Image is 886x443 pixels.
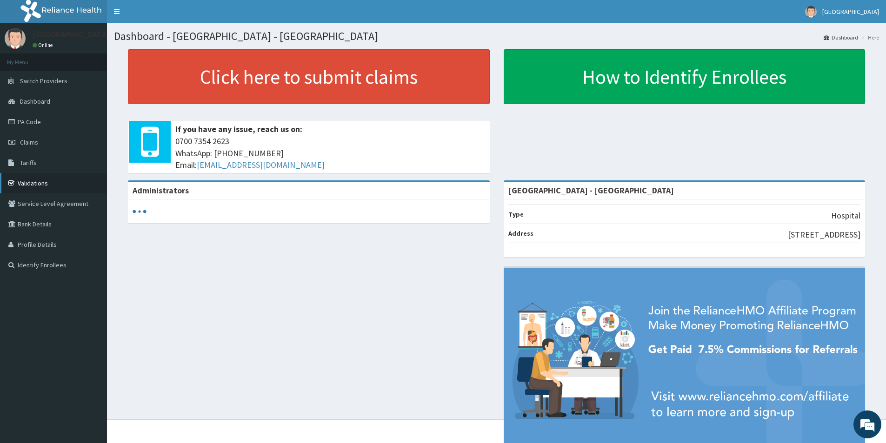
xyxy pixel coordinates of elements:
[20,97,50,106] span: Dashboard
[805,6,817,18] img: User Image
[197,159,325,170] a: [EMAIL_ADDRESS][DOMAIN_NAME]
[822,7,879,16] span: [GEOGRAPHIC_DATA]
[128,49,490,104] a: Click here to submit claims
[504,49,866,104] a: How to Identify Enrollees
[20,77,67,85] span: Switch Providers
[33,42,55,48] a: Online
[175,124,302,134] b: If you have any issue, reach us on:
[133,185,189,196] b: Administrators
[508,229,533,238] b: Address
[5,28,26,49] img: User Image
[33,30,109,39] p: [GEOGRAPHIC_DATA]
[114,30,879,42] h1: Dashboard - [GEOGRAPHIC_DATA] - [GEOGRAPHIC_DATA]
[788,229,860,241] p: [STREET_ADDRESS]
[508,210,524,218] b: Type
[20,138,38,146] span: Claims
[133,205,147,218] svg: audio-loading
[175,135,485,171] span: 0700 7354 2623 WhatsApp: [PHONE_NUMBER] Email:
[824,33,858,41] a: Dashboard
[831,210,860,222] p: Hospital
[859,33,879,41] li: Here
[508,185,674,196] strong: [GEOGRAPHIC_DATA] - [GEOGRAPHIC_DATA]
[20,159,37,167] span: Tariffs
